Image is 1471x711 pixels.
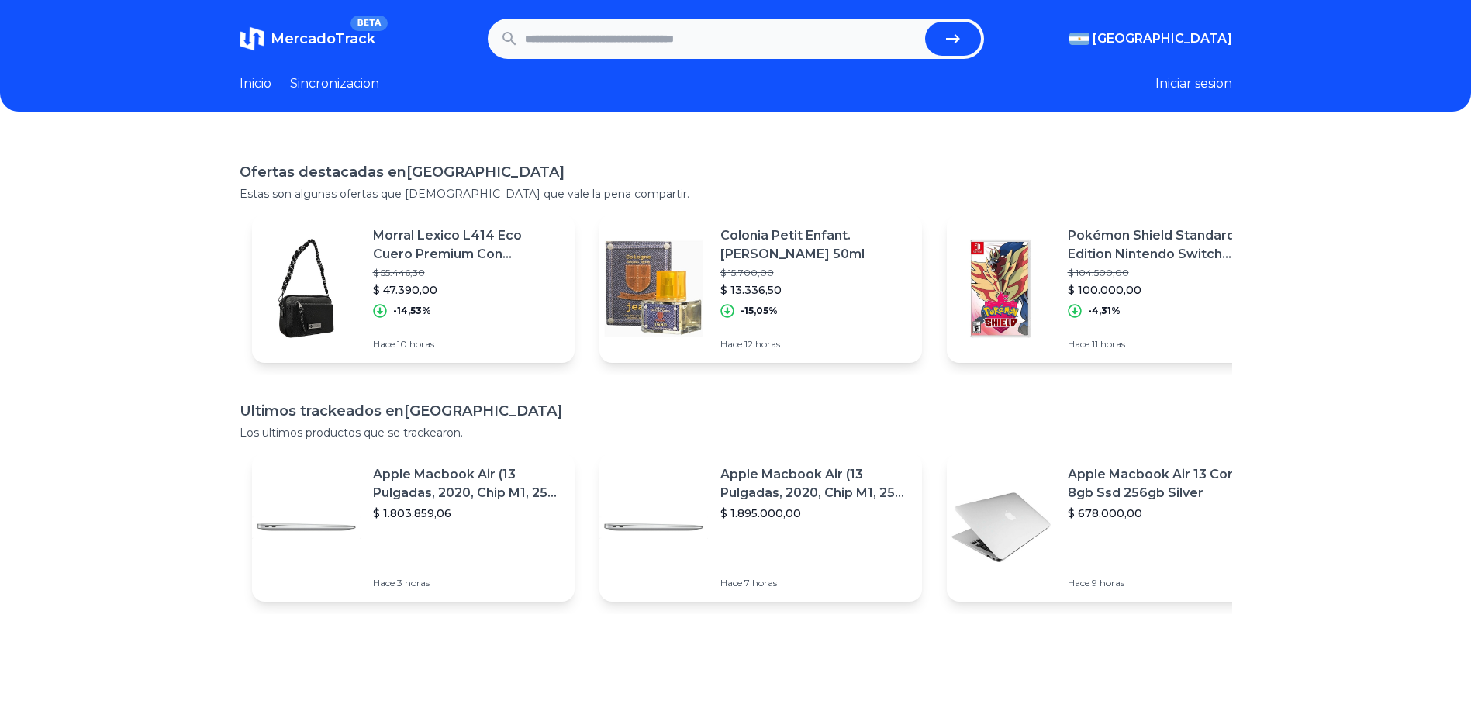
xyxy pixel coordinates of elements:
p: Colonia Petit Enfant. [PERSON_NAME] 50ml [720,226,910,264]
p: Apple Macbook Air (13 Pulgadas, 2020, Chip M1, 256 Gb De Ssd, 8 Gb De Ram) - Plata [373,465,562,502]
p: $ 1.895.000,00 [720,506,910,521]
span: BETA [350,16,387,31]
p: Hace 11 horas [1068,338,1257,350]
p: $ 100.000,00 [1068,282,1257,298]
a: Featured imageApple Macbook Air 13 Core I5 8gb Ssd 256gb Silver$ 678.000,00Hace 9 horas [947,453,1269,602]
p: Morral Lexico L414 Eco Cuero Premium Con [PERSON_NAME] [373,226,562,264]
p: $ 55.446,30 [373,267,562,279]
img: MercadoTrack [240,26,264,51]
p: $ 15.700,00 [720,267,910,279]
a: Sincronizacion [290,74,379,93]
a: Featured imageColonia Petit Enfant. [PERSON_NAME] 50ml$ 15.700,00$ 13.336,50-15,05%Hace 12 horas [599,214,922,363]
p: Hace 9 horas [1068,577,1257,589]
img: Argentina [1069,33,1089,45]
p: Los ultimos productos que se trackearon. [240,425,1232,440]
p: $ 678.000,00 [1068,506,1257,521]
p: -4,31% [1088,305,1121,317]
p: Hace 3 horas [373,577,562,589]
button: [GEOGRAPHIC_DATA] [1069,29,1232,48]
img: Featured image [599,473,708,582]
p: $ 13.336,50 [720,282,910,298]
a: MercadoTrackBETA [240,26,375,51]
p: -15,05% [741,305,778,317]
img: Featured image [947,234,1055,343]
p: $ 47.390,00 [373,282,562,298]
img: Featured image [947,473,1055,582]
img: Featured image [252,473,361,582]
a: Featured imageMorral Lexico L414 Eco Cuero Premium Con [PERSON_NAME]$ 55.446,30$ 47.390,00-14,53%... [252,214,575,363]
img: Featured image [252,234,361,343]
h1: Ofertas destacadas en [GEOGRAPHIC_DATA] [240,161,1232,183]
p: $ 104.500,00 [1068,267,1257,279]
p: $ 1.803.859,06 [373,506,562,521]
img: Featured image [599,234,708,343]
p: Estas son algunas ofertas que [DEMOGRAPHIC_DATA] que vale la pena compartir. [240,186,1232,202]
p: -14,53% [393,305,431,317]
a: Featured imageApple Macbook Air (13 Pulgadas, 2020, Chip M1, 256 Gb De Ssd, 8 Gb De Ram) - Plata$... [252,453,575,602]
p: Pokémon Shield Standard Edition Nintendo Switch Físico [1068,226,1257,264]
button: Iniciar sesion [1155,74,1232,93]
p: Apple Macbook Air 13 Core I5 8gb Ssd 256gb Silver [1068,465,1257,502]
span: [GEOGRAPHIC_DATA] [1093,29,1232,48]
span: MercadoTrack [271,30,375,47]
p: Hace 7 horas [720,577,910,589]
p: Hace 10 horas [373,338,562,350]
a: Featured imageApple Macbook Air (13 Pulgadas, 2020, Chip M1, 256 Gb De Ssd, 8 Gb De Ram) - Plata$... [599,453,922,602]
p: Apple Macbook Air (13 Pulgadas, 2020, Chip M1, 256 Gb De Ssd, 8 Gb De Ram) - Plata [720,465,910,502]
h1: Ultimos trackeados en [GEOGRAPHIC_DATA] [240,400,1232,422]
a: Inicio [240,74,271,93]
a: Featured imagePokémon Shield Standard Edition Nintendo Switch Físico$ 104.500,00$ 100.000,00-4,31... [947,214,1269,363]
p: Hace 12 horas [720,338,910,350]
